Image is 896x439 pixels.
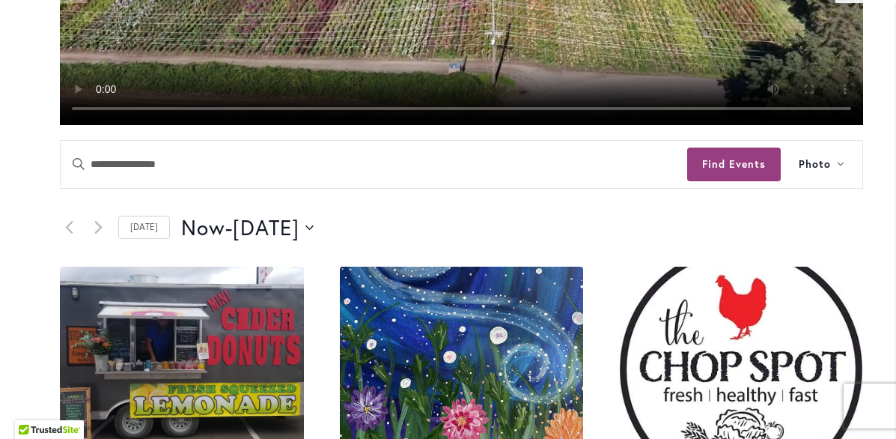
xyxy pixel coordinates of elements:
a: Next Events [89,219,107,237]
span: Photo [799,156,831,173]
input: Enter Keyword. Search for events by Keyword. [61,141,687,188]
span: [DATE] [233,213,299,243]
button: Photo [781,141,862,188]
button: Click to toggle datepicker [181,213,314,243]
a: Previous Events [60,219,78,237]
span: - [225,213,233,243]
span: Now [181,213,225,243]
a: Click to select today's date [118,216,170,239]
button: Find Events [687,148,781,181]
